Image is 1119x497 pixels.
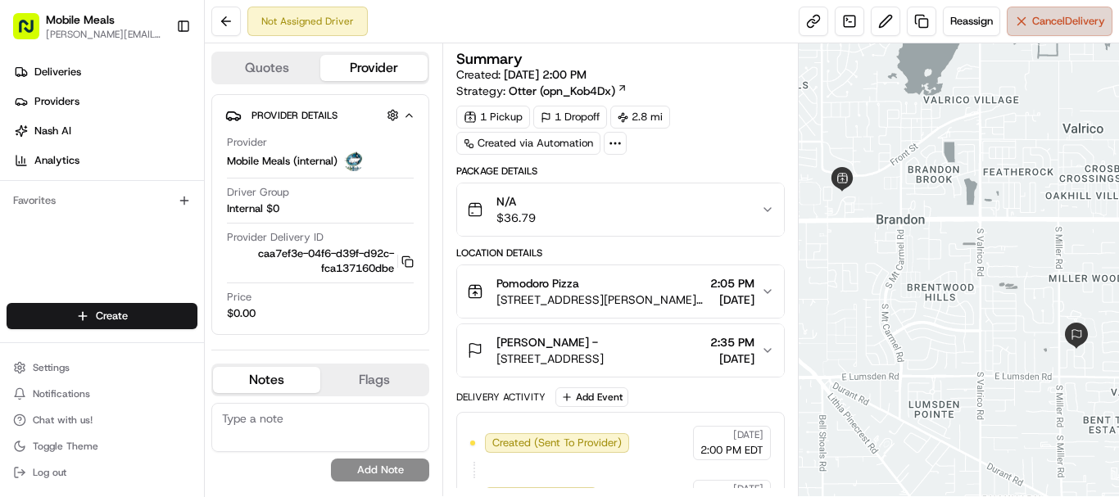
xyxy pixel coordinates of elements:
[7,88,204,115] a: Providers
[533,106,607,129] div: 1 Dropoff
[496,275,579,291] span: Pomodoro Pizza
[279,161,298,181] button: Start new chat
[10,231,132,260] a: 📗Knowledge Base
[33,440,98,453] span: Toggle Theme
[46,11,115,28] button: Mobile Meals
[34,94,79,109] span: Providers
[7,382,197,405] button: Notifications
[456,52,523,66] h3: Summary
[227,154,338,169] span: Mobile Meals (internal)
[456,66,587,83] span: Created:
[138,239,152,252] div: 💻
[227,306,256,321] span: $0.00
[34,153,79,168] span: Analytics
[456,132,600,155] a: Created via Automation
[504,67,587,82] span: [DATE] 2:00 PM
[46,28,163,41] button: [PERSON_NAME][EMAIL_ADDRESS][DOMAIN_NAME]
[7,409,197,431] button: Chat with us!
[34,124,71,138] span: Nash AI
[950,14,993,29] span: Reassign
[251,109,338,122] span: Provider Details
[456,391,546,404] div: Delivery Activity
[344,151,364,171] img: MM.png
[7,435,197,458] button: Toggle Theme
[710,334,754,350] span: 2:35 PM
[213,55,320,81] button: Quotes
[509,83,627,99] a: Otter (opn_Kob4Dx)
[456,83,627,99] div: Strategy:
[227,201,279,216] span: Internal $0
[33,387,90,400] span: Notifications
[555,387,628,407] button: Add Event
[7,356,197,379] button: Settings
[16,16,49,49] img: Nash
[457,183,784,236] button: N/A$36.79
[132,231,270,260] a: 💻API Documentation
[56,173,207,186] div: We're available if you need us!
[16,239,29,252] div: 📗
[7,118,204,144] a: Nash AI
[7,7,170,46] button: Mobile Meals[PERSON_NAME][EMAIL_ADDRESS][DOMAIN_NAME]
[733,428,763,441] span: [DATE]
[56,156,269,173] div: Start new chat
[496,210,536,226] span: $36.79
[456,106,530,129] div: 1 Pickup
[33,361,70,374] span: Settings
[16,66,298,92] p: Welcome 👋
[227,135,267,150] span: Provider
[43,106,270,123] input: Clear
[496,193,536,210] span: N/A
[163,278,198,290] span: Pylon
[492,436,622,450] span: Created (Sent To Provider)
[33,237,125,254] span: Knowledge Base
[155,237,263,254] span: API Documentation
[227,246,414,276] button: caa7ef3e-04f6-d39f-d92c-fca137160dbe
[496,291,704,308] span: [STREET_ADDRESS][PERSON_NAME][PERSON_NAME]
[610,106,670,129] div: 2.8 mi
[700,443,763,458] span: 2:00 PM EDT
[456,165,785,178] div: Package Details
[496,334,598,350] span: [PERSON_NAME] -
[33,466,66,479] span: Log out
[7,147,204,174] a: Analytics
[7,461,197,484] button: Log out
[320,55,428,81] button: Provider
[457,324,784,377] button: [PERSON_NAME] -[STREET_ADDRESS]2:35 PM[DATE]
[457,265,784,318] button: Pomodoro Pizza[STREET_ADDRESS][PERSON_NAME][PERSON_NAME]2:05 PM[DATE]
[116,277,198,290] a: Powered byPylon
[496,350,604,367] span: [STREET_ADDRESS]
[34,65,81,79] span: Deliveries
[320,367,428,393] button: Flags
[7,303,197,329] button: Create
[733,482,763,495] span: [DATE]
[7,59,204,85] a: Deliveries
[710,350,754,367] span: [DATE]
[509,83,615,99] span: Otter (opn_Kob4Dx)
[227,185,289,200] span: Driver Group
[456,246,785,260] div: Location Details
[943,7,1000,36] button: Reassign
[33,413,93,427] span: Chat with us!
[1032,14,1105,29] span: Cancel Delivery
[16,156,46,186] img: 1736555255976-a54dd68f-1ca7-489b-9aae-adbdc363a1c4
[1007,7,1112,36] button: CancelDelivery
[227,290,251,305] span: Price
[710,291,754,308] span: [DATE]
[225,102,415,129] button: Provider Details
[710,275,754,291] span: 2:05 PM
[213,367,320,393] button: Notes
[96,309,128,323] span: Create
[7,188,197,214] div: Favorites
[227,230,324,245] span: Provider Delivery ID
